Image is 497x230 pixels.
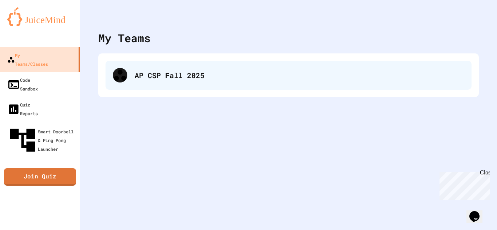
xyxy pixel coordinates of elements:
[466,201,490,223] iframe: chat widget
[7,125,77,156] div: Smart Doorbell & Ping Pong Launcher
[7,100,38,118] div: Quiz Reports
[7,7,73,26] img: logo-orange.svg
[98,30,151,46] div: My Teams
[3,3,50,46] div: Chat with us now!Close
[437,169,490,200] iframe: chat widget
[4,168,76,186] a: Join Quiz
[135,70,464,81] div: AP CSP Fall 2025
[106,61,472,90] div: AP CSP Fall 2025
[7,51,48,68] div: My Teams/Classes
[7,76,38,93] div: Code Sandbox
